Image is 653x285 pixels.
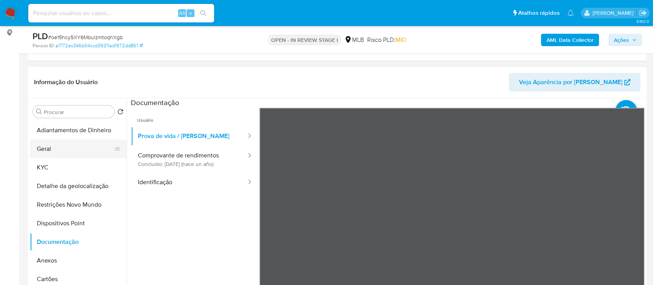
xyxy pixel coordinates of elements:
[367,36,406,44] span: Risco PLD:
[636,18,649,24] span: 3.160.0
[179,9,185,17] span: Alt
[395,35,406,44] span: MID
[518,9,560,17] span: Atalhos rápidos
[44,109,111,116] input: Procurar
[117,109,124,117] button: Retornar ao pedido padrão
[195,8,211,19] button: search-icon
[28,8,214,18] input: Pesquise usuários ou casos...
[567,10,574,16] a: Notificações
[30,214,127,233] button: Dispositivos Point
[30,121,127,140] button: Adiantamentos de Dinheiro
[509,73,641,92] button: Veja Aparência por [PERSON_NAME]
[30,158,127,177] button: KYC
[33,42,54,49] b: Person ID
[546,34,594,46] b: AML Data Collector
[30,251,127,270] button: Anexos
[33,30,48,42] b: PLD
[30,177,127,195] button: Detalhe da geolocalização
[344,36,364,44] div: MLB
[639,9,647,17] a: Sair
[30,233,127,251] button: Documentação
[36,109,42,115] button: Procurar
[34,78,98,86] h1: Informação do Usuário
[48,33,123,41] span: # oe15hcy5XY6MbulzmtoqhXgb
[593,9,636,17] p: carlos.guerra@mercadopago.com.br
[519,73,622,92] span: Veja Aparência por [PERSON_NAME]
[614,34,629,46] span: Ações
[30,195,127,214] button: Restrições Novo Mundo
[541,34,599,46] button: AML Data Collector
[268,35,341,45] p: OPEN - IN REVIEW STAGE I
[30,140,120,158] button: Geral
[189,9,192,17] span: s
[608,34,642,46] button: Ações
[55,42,143,49] a: a1772ec346b04ccd39311ad1972dd851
